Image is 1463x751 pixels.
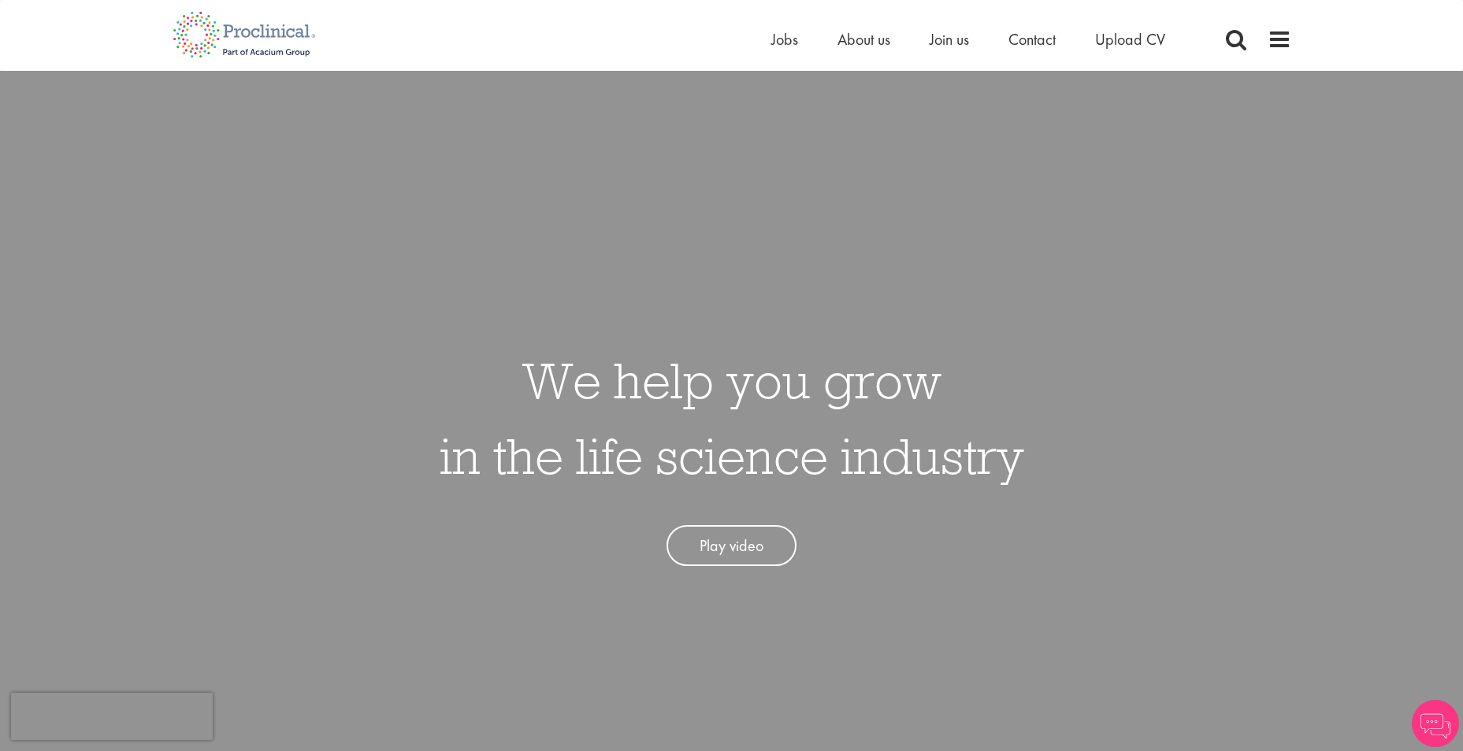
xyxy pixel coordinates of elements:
a: About us [837,29,890,50]
a: Jobs [771,29,798,50]
a: Upload CV [1095,29,1165,50]
a: Join us [930,29,969,50]
a: Contact [1008,29,1056,50]
img: Chatbot [1412,700,1459,747]
a: Play video [667,525,796,567]
h1: We help you grow in the life science industry [440,342,1024,494]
